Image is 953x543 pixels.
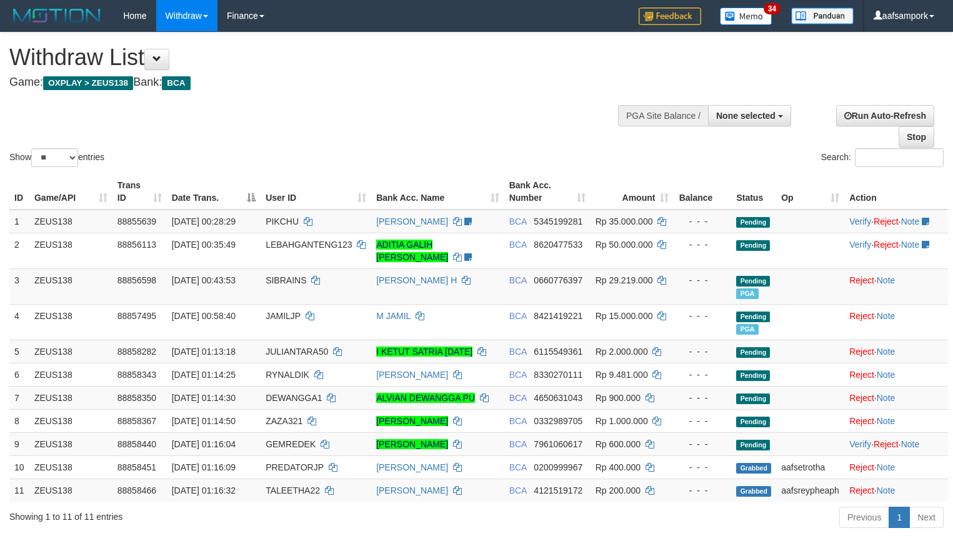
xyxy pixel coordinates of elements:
[596,416,648,426] span: Rp 1.000.000
[776,174,844,210] th: Op: activate to sort column ascending
[844,386,948,409] td: ·
[849,393,874,403] a: Reject
[509,347,527,357] span: BCA
[591,174,674,210] th: Amount: activate to sort column ascending
[29,340,112,363] td: ZEUS138
[596,393,641,403] span: Rp 900.000
[172,347,236,357] span: [DATE] 01:13:18
[29,386,112,409] td: ZEUS138
[731,174,776,210] th: Status
[376,347,472,357] a: I KETUT SATRIA [DATE]
[736,276,770,287] span: Pending
[874,439,899,449] a: Reject
[172,240,236,250] span: [DATE] 00:35:49
[736,288,758,299] span: Marked by aaftanly
[534,416,582,426] span: Copy 0332989705 to clipboard
[172,439,236,449] span: [DATE] 01:16:04
[9,363,29,386] td: 6
[874,216,899,226] a: Reject
[9,455,29,479] td: 10
[9,210,29,233] td: 1
[849,240,871,250] a: Verify
[849,439,871,449] a: Verify
[117,275,156,285] span: 88856598
[534,347,582,357] span: Copy 6115549361 to clipboard
[9,6,104,25] img: MOTION_logo.png
[509,439,527,449] span: BCA
[117,216,156,226] span: 88855639
[909,507,944,528] a: Next
[172,393,236,403] span: [DATE] 01:14:30
[504,174,591,210] th: Bank Acc. Number: activate to sort column ascending
[849,275,874,285] a: Reject
[9,340,29,363] td: 5
[596,240,653,250] span: Rp 50.000.000
[376,370,448,380] a: [PERSON_NAME]
[29,432,112,455] td: ZEUS138
[849,462,874,472] a: Reject
[844,409,948,432] td: ·
[849,485,874,495] a: Reject
[31,148,78,167] select: Showentries
[736,240,770,251] span: Pending
[266,462,324,472] span: PREDATORJP
[877,416,896,426] a: Note
[9,479,29,502] td: 11
[764,3,781,14] span: 34
[736,370,770,381] span: Pending
[679,392,726,404] div: - - -
[376,393,475,403] a: ALVIAN DEWANGGA PU
[639,8,701,25] img: Feedback.jpg
[736,312,770,322] span: Pending
[901,439,920,449] a: Note
[376,240,448,262] a: ADITIA GALIH [PERSON_NAME]
[736,417,770,427] span: Pending
[29,409,112,432] td: ZEUS138
[376,462,448,472] a: [PERSON_NAME]
[167,174,261,210] th: Date Trans.: activate to sort column descending
[266,416,302,426] span: ZAZA321
[877,462,896,472] a: Note
[172,462,236,472] span: [DATE] 01:16:09
[849,216,871,226] a: Verify
[534,275,582,285] span: Copy 0660776397 to clipboard
[596,370,648,380] span: Rp 9.481.000
[29,174,112,210] th: Game/API: activate to sort column ascending
[679,215,726,228] div: - - -
[874,240,899,250] a: Reject
[736,393,770,404] span: Pending
[596,439,641,449] span: Rp 600.000
[376,439,448,449] a: [PERSON_NAME]
[679,345,726,358] div: - - -
[899,126,934,148] a: Stop
[29,210,112,233] td: ZEUS138
[596,347,648,357] span: Rp 2.000.000
[836,105,934,126] a: Run Auto-Refresh
[679,415,726,427] div: - - -
[29,233,112,268] td: ZEUS138
[844,174,948,210] th: Action
[29,479,112,502] td: ZEUS138
[162,76,190,90] span: BCA
[9,386,29,409] td: 7
[112,174,167,210] th: Trans ID: activate to sort column ascending
[266,439,316,449] span: GEMREDEK
[29,455,112,479] td: ZEUS138
[849,416,874,426] a: Reject
[844,233,948,268] td: · ·
[261,174,371,210] th: User ID: activate to sort column ascending
[596,462,641,472] span: Rp 400.000
[736,324,758,335] span: Marked by aaftanly
[172,216,236,226] span: [DATE] 00:28:29
[117,370,156,380] span: 88858343
[844,479,948,502] td: ·
[736,440,770,450] span: Pending
[266,216,299,226] span: PIKCHU
[596,275,653,285] span: Rp 29.219.000
[117,311,156,321] span: 88857495
[679,461,726,474] div: - - -
[9,174,29,210] th: ID
[736,347,770,358] span: Pending
[736,463,771,474] span: Grabbed
[596,311,653,321] span: Rp 15.000.000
